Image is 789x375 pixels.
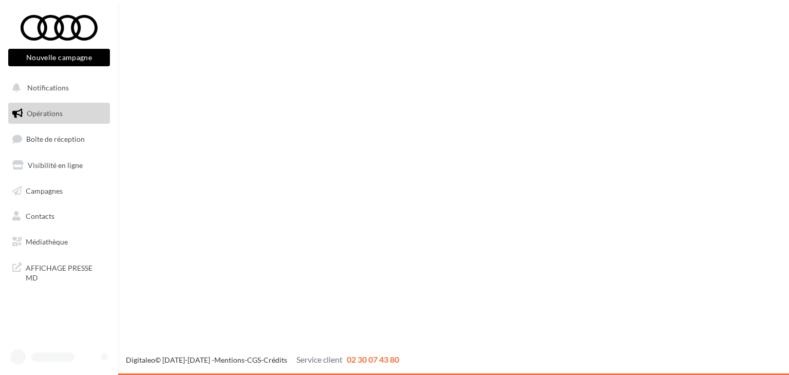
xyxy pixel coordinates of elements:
[6,257,112,287] a: AFFICHAGE PRESSE MD
[6,77,108,99] button: Notifications
[264,355,287,364] a: Crédits
[27,109,63,118] span: Opérations
[214,355,245,364] a: Mentions
[6,205,112,227] a: Contacts
[247,355,261,364] a: CGS
[6,231,112,253] a: Médiathèque
[26,237,68,246] span: Médiathèque
[26,186,63,195] span: Campagnes
[28,161,83,170] span: Visibilité en ligne
[26,135,85,143] span: Boîte de réception
[26,261,106,283] span: AFFICHAGE PRESSE MD
[6,103,112,124] a: Opérations
[347,354,399,364] span: 02 30 07 43 80
[6,180,112,202] a: Campagnes
[27,83,69,92] span: Notifications
[8,49,110,66] button: Nouvelle campagne
[126,355,155,364] a: Digitaleo
[26,212,54,220] span: Contacts
[126,355,399,364] span: © [DATE]-[DATE] - - -
[6,128,112,150] a: Boîte de réception
[6,155,112,176] a: Visibilité en ligne
[296,354,343,364] span: Service client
